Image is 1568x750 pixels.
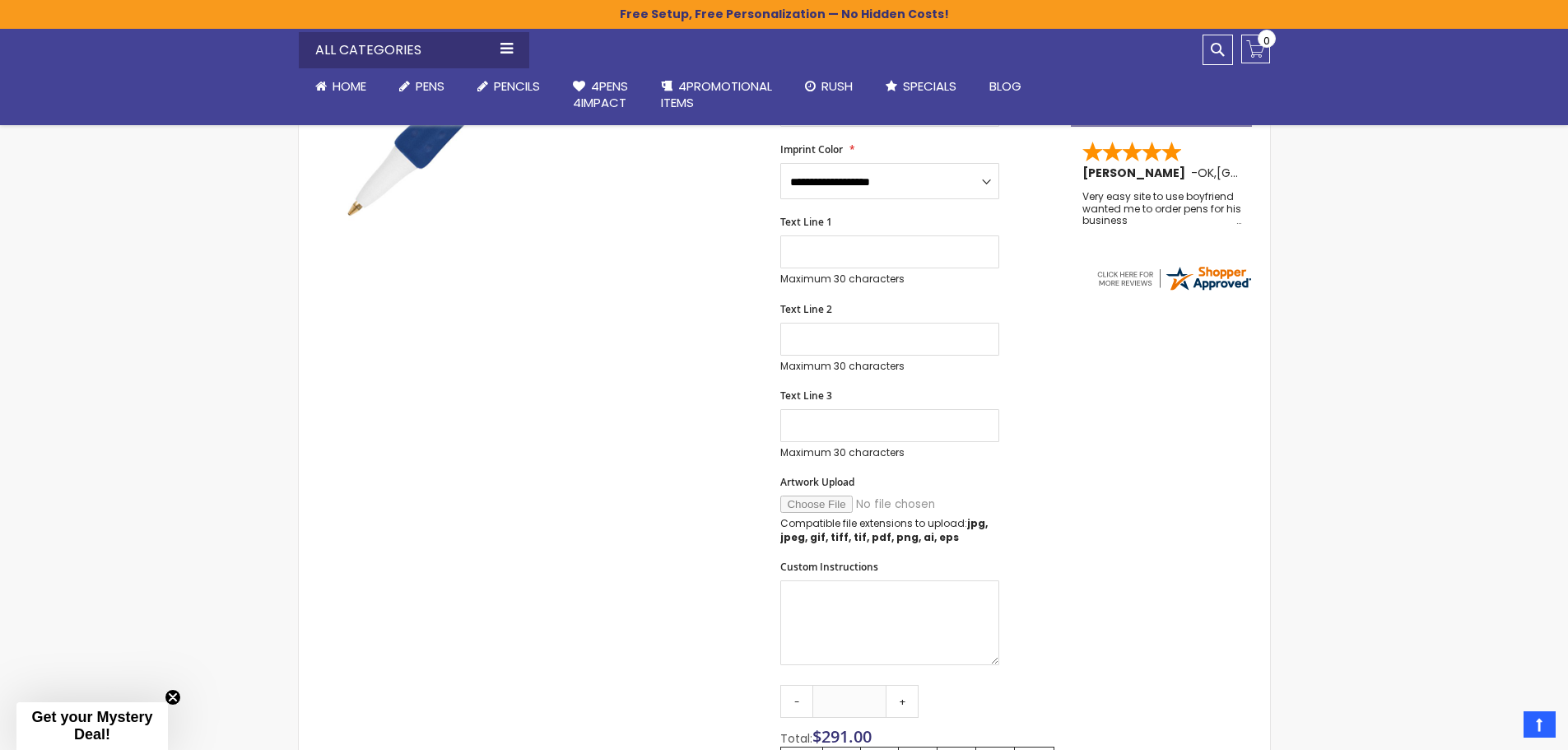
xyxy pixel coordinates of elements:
a: Home [299,68,383,105]
a: 4Pens4impact [556,68,644,122]
iframe: Google Customer Reviews [1432,706,1568,750]
span: Artwork Upload [780,475,854,489]
strong: jpg, jpeg, gif, tiff, tif, pdf, png, ai, eps [780,516,988,543]
a: Rush [789,68,869,105]
a: 4PROMOTIONALITEMS [644,68,789,122]
span: Text Line 1 [780,215,832,229]
div: Very easy site to use boyfriend wanted me to order pens for his business [1082,191,1242,226]
p: Maximum 30 characters [780,446,999,459]
span: OK [1198,165,1214,181]
div: All Categories [299,32,529,68]
a: - [780,685,813,718]
a: Pencils [461,68,556,105]
a: Blog [973,68,1038,105]
p: Maximum 30 characters [780,360,999,373]
span: Blog [989,77,1021,95]
span: [GEOGRAPHIC_DATA] [1217,165,1338,181]
a: + [886,685,919,718]
a: 0 [1241,35,1270,63]
span: 291.00 [821,725,872,748]
a: 4pens.com certificate URL [1095,282,1253,296]
span: Text Line 3 [780,389,832,403]
button: Close teaser [165,689,181,706]
span: Home [333,77,366,95]
span: Imprint Color [780,142,843,156]
span: [PERSON_NAME] [1082,165,1191,181]
a: Pens [383,68,461,105]
div: Get your Mystery Deal!Close teaser [16,702,168,750]
img: 4pens.com widget logo [1095,263,1253,293]
p: Maximum 30 characters [780,273,999,286]
span: Custom Instructions [780,560,878,574]
span: Rush [821,77,853,95]
span: - , [1191,165,1338,181]
span: Specials [903,77,956,95]
span: Get your Mystery Deal! [31,709,152,743]
span: 4PROMOTIONAL ITEMS [661,77,772,111]
span: Total: [780,730,812,747]
span: $ [812,725,872,748]
span: Text Line 2 [780,302,832,316]
span: 0 [1263,33,1270,49]
p: Compatible file extensions to upload: [780,517,999,543]
span: 4Pens 4impact [573,77,628,111]
span: Pens [416,77,444,95]
span: Pencils [494,77,540,95]
a: Specials [869,68,973,105]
